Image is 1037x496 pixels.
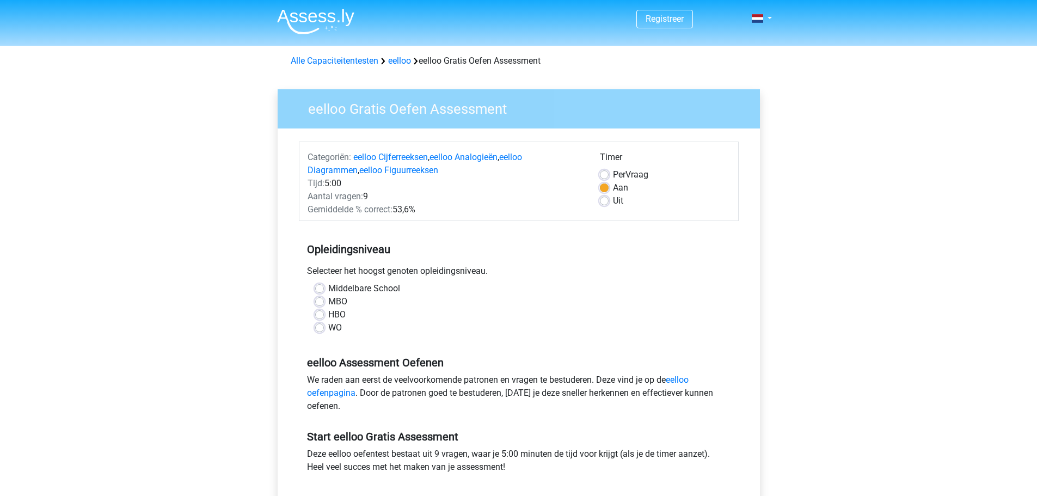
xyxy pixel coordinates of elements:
[353,152,428,162] a: eelloo Cijferreeksen
[307,430,731,443] h5: Start eelloo Gratis Assessment
[359,165,438,175] a: eelloo Figuurreeksen
[613,169,625,180] span: Per
[308,152,351,162] span: Categoriën:
[299,203,592,216] div: 53,6%
[328,308,346,321] label: HBO
[307,238,731,260] h5: Opleidingsniveau
[328,282,400,295] label: Middelbare School
[295,96,752,118] h3: eelloo Gratis Oefen Assessment
[613,194,623,207] label: Uit
[277,9,354,34] img: Assessly
[429,152,498,162] a: eelloo Analogieën
[299,265,739,282] div: Selecteer het hoogst genoten opleidingsniveau.
[600,151,730,168] div: Timer
[613,168,648,181] label: Vraag
[286,54,751,68] div: eelloo Gratis Oefen Assessment
[328,295,347,308] label: MBO
[308,204,392,215] span: Gemiddelde % correct:
[299,177,592,190] div: 5:00
[299,448,739,478] div: Deze eelloo oefentest bestaat uit 9 vragen, waar je 5:00 minuten de tijd voor krijgt (als je de t...
[328,321,342,334] label: WO
[307,356,731,369] h5: eelloo Assessment Oefenen
[308,178,324,188] span: Tijd:
[308,191,363,201] span: Aantal vragen:
[613,181,628,194] label: Aan
[291,56,378,66] a: Alle Capaciteitentesten
[646,14,684,24] a: Registreer
[299,373,739,417] div: We raden aan eerst de veelvoorkomende patronen en vragen te bestuderen. Deze vind je op de . Door...
[388,56,411,66] a: eelloo
[299,151,592,177] div: , , ,
[299,190,592,203] div: 9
